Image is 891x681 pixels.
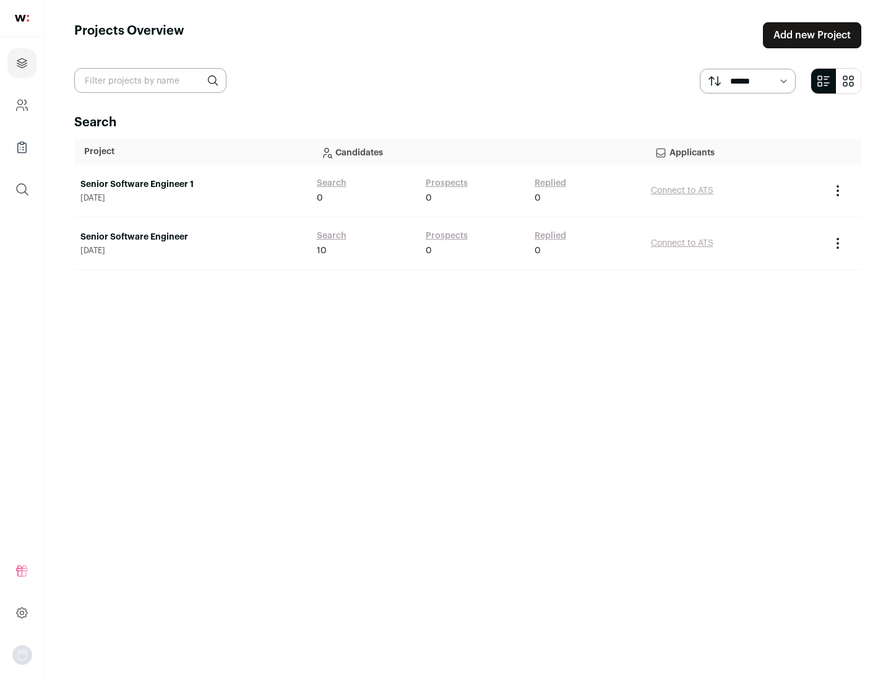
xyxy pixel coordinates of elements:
[426,230,468,242] a: Prospects
[535,192,541,204] span: 0
[830,236,845,251] button: Project Actions
[321,139,635,164] p: Candidates
[426,177,468,189] a: Prospects
[7,132,37,162] a: Company Lists
[74,68,226,93] input: Filter projects by name
[12,645,32,665] button: Open dropdown
[651,186,713,195] a: Connect to ATS
[15,15,29,22] img: wellfound-shorthand-0d5821cbd27db2630d0214b213865d53afaa358527fdda9d0ea32b1df1b89c2c.svg
[317,245,327,257] span: 10
[655,139,814,164] p: Applicants
[7,90,37,120] a: Company and ATS Settings
[80,193,304,203] span: [DATE]
[426,192,432,204] span: 0
[535,230,566,242] a: Replied
[74,114,861,131] h2: Search
[317,192,323,204] span: 0
[535,245,541,257] span: 0
[535,177,566,189] a: Replied
[84,145,301,158] p: Project
[80,231,304,243] a: Senior Software Engineer
[12,645,32,665] img: nopic.png
[426,245,432,257] span: 0
[80,246,304,256] span: [DATE]
[74,22,184,48] h1: Projects Overview
[317,177,346,189] a: Search
[651,239,713,248] a: Connect to ATS
[7,48,37,78] a: Projects
[830,183,845,198] button: Project Actions
[80,178,304,191] a: Senior Software Engineer 1
[317,230,346,242] a: Search
[763,22,861,48] a: Add new Project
